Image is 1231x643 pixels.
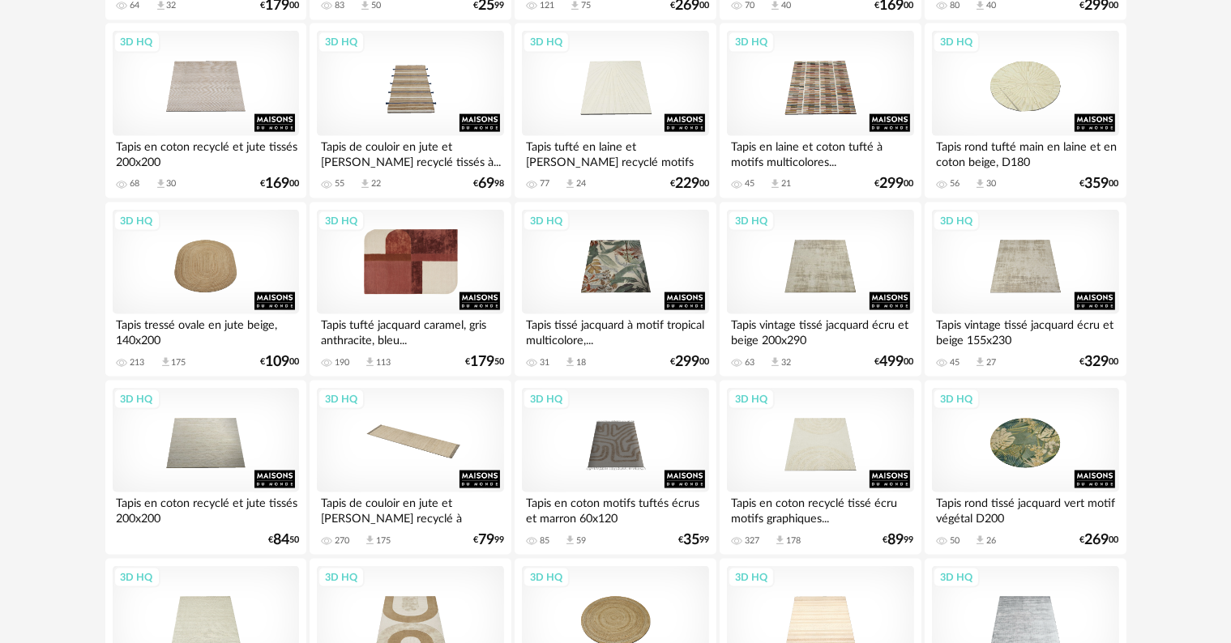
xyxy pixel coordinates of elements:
[880,178,904,189] span: 299
[515,381,716,556] a: 3D HQ Tapis en coton motifs tuftés écrus et marron 60x120 85 Download icon 59 €3599
[273,534,289,546] span: 84
[670,356,709,368] div: € 00
[268,534,299,546] div: € 50
[1085,356,1109,368] span: 329
[883,534,914,546] div: € 99
[540,535,549,547] div: 85
[774,534,786,547] span: Download icon
[335,178,344,189] div: 55
[888,534,904,546] span: 89
[335,535,349,547] div: 270
[720,202,921,377] a: 3D HQ Tapis vintage tissé jacquard écru et beige 200x290 63 Download icon 32 €49900
[172,357,186,368] div: 175
[932,314,1118,347] div: Tapis vintage tissé jacquard écru et beige 155x230
[265,356,289,368] span: 109
[932,492,1118,525] div: Tapis rond tissé jacquard vert motif végétal D200
[130,178,140,189] div: 68
[925,202,1126,377] a: 3D HQ Tapis vintage tissé jacquard écru et beige 155x230 45 Download icon 27 €32900
[974,178,986,190] span: Download icon
[974,534,986,547] span: Download icon
[728,211,775,232] div: 3D HQ
[113,32,160,53] div: 3D HQ
[105,381,306,556] a: 3D HQ Tapis en coton recyclé et jute tissés 200x200 €8450
[564,356,576,368] span: Download icon
[260,178,299,189] div: € 00
[576,178,586,189] div: 24
[933,211,980,232] div: 3D HQ
[364,356,376,368] span: Download icon
[335,357,349,368] div: 190
[310,23,511,198] a: 3D HQ Tapis de couloir en jute et [PERSON_NAME] recyclé tissés à... 55 Download icon 22 €6998
[113,389,160,410] div: 3D HQ
[522,136,708,168] div: Tapis tufté en laine et [PERSON_NAME] recyclé motifs en...
[522,314,708,347] div: Tapis tissé jacquard à motif tropical multicolore,...
[364,534,376,547] span: Download icon
[925,23,1126,198] a: 3D HQ Tapis rond tufté main en laine et en coton beige, D180 56 Download icon 30 €35900
[986,178,996,189] div: 30
[950,535,960,547] div: 50
[1080,356,1119,368] div: € 00
[769,356,781,368] span: Download icon
[683,534,699,546] span: 35
[523,389,570,410] div: 3D HQ
[986,535,996,547] div: 26
[260,356,299,368] div: € 00
[675,356,699,368] span: 299
[974,356,986,368] span: Download icon
[523,211,570,232] div: 3D HQ
[376,357,391,368] div: 113
[317,314,503,347] div: Tapis tufté jacquard caramel, gris anthracite, bleu...
[875,356,914,368] div: € 00
[564,178,576,190] span: Download icon
[720,23,921,198] a: 3D HQ Tapis en laine et coton tufté à motifs multicolores... 45 Download icon 21 €29900
[318,389,365,410] div: 3D HQ
[113,136,299,168] div: Tapis en coton recyclé et jute tissés 200x200
[465,356,504,368] div: € 50
[1080,178,1119,189] div: € 00
[155,178,167,190] span: Download icon
[318,211,365,232] div: 3D HQ
[728,389,775,410] div: 3D HQ
[540,178,549,189] div: 77
[478,178,494,189] span: 69
[376,535,391,547] div: 175
[105,23,306,198] a: 3D HQ Tapis en coton recyclé et jute tissés 200x200 68 Download icon 30 €16900
[160,356,172,368] span: Download icon
[540,357,549,368] div: 31
[515,23,716,198] a: 3D HQ Tapis tufté en laine et [PERSON_NAME] recyclé motifs en... 77 Download icon 24 €22900
[564,534,576,547] span: Download icon
[745,535,759,547] div: 327
[167,178,177,189] div: 30
[769,178,781,190] span: Download icon
[113,211,160,232] div: 3D HQ
[130,357,145,368] div: 213
[727,492,913,525] div: Tapis en coton recyclé tissé écru motifs graphiques...
[933,389,980,410] div: 3D HQ
[670,178,709,189] div: € 00
[933,32,980,53] div: 3D HQ
[359,178,371,190] span: Download icon
[728,32,775,53] div: 3D HQ
[986,357,996,368] div: 27
[678,534,709,546] div: € 99
[675,178,699,189] span: 229
[473,178,504,189] div: € 98
[727,136,913,168] div: Tapis en laine et coton tufté à motifs multicolores...
[310,381,511,556] a: 3D HQ Tapis de couloir en jute et [PERSON_NAME] recyclé à franges... 270 Download icon 175 €7999
[522,492,708,525] div: Tapis en coton motifs tuftés écrus et marron 60x120
[576,535,586,547] div: 59
[310,202,511,377] a: 3D HQ Tapis tufté jacquard caramel, gris anthracite, bleu... 190 Download icon 113 €17950
[371,178,381,189] div: 22
[478,534,494,546] span: 79
[318,32,365,53] div: 3D HQ
[950,357,960,368] div: 45
[523,567,570,588] div: 3D HQ
[317,136,503,168] div: Tapis de couloir en jute et [PERSON_NAME] recyclé tissés à...
[523,32,570,53] div: 3D HQ
[875,178,914,189] div: € 00
[473,534,504,546] div: € 99
[576,357,586,368] div: 18
[105,202,306,377] a: 3D HQ Tapis tressé ovale en jute beige, 140x200 213 Download icon 175 €10900
[317,492,503,525] div: Tapis de couloir en jute et [PERSON_NAME] recyclé à franges...
[113,492,299,525] div: Tapis en coton recyclé et jute tissés 200x200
